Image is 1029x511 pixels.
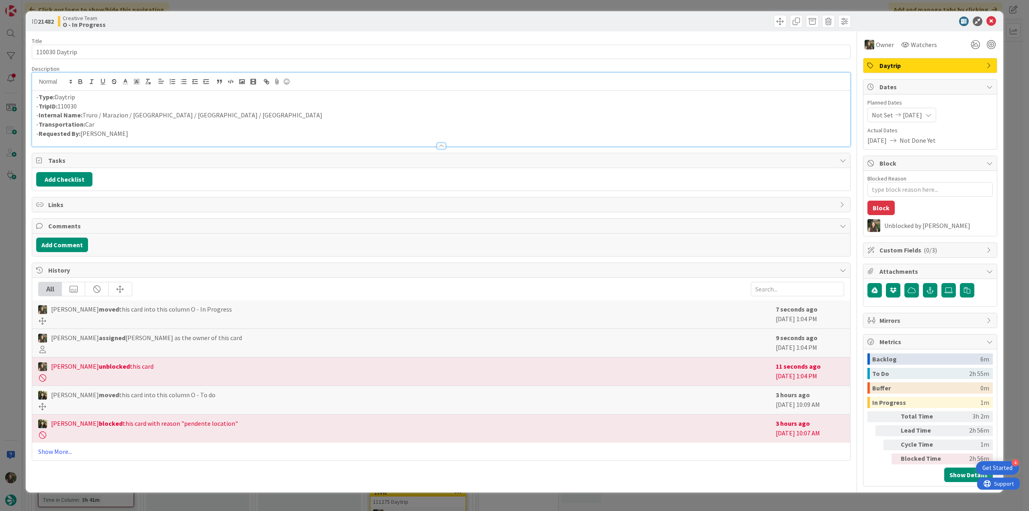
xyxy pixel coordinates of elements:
div: 0m [980,382,989,394]
span: Not Done Yet [900,135,936,145]
div: [DATE] 10:07 AM [776,419,844,439]
strong: Internal Name: [39,111,82,119]
span: [PERSON_NAME] this card with reason "pendente location" [51,419,238,428]
b: 9 seconds ago [776,334,818,342]
span: [PERSON_NAME] this card into this column O - To do [51,390,215,400]
span: Owner [876,40,894,49]
span: Custom Fields [879,245,982,255]
span: ID [32,16,54,26]
div: To Do [872,368,969,379]
span: Links [48,200,836,209]
div: 1m [980,397,989,408]
span: Actual Dates [867,126,993,135]
div: Blocked Time [901,454,945,464]
p: - Truro / Marazion / [GEOGRAPHIC_DATA] / [GEOGRAPHIC_DATA] / [GEOGRAPHIC_DATA] [36,111,846,120]
img: IG [38,362,47,371]
p: - Car [36,120,846,129]
div: [DATE] 10:09 AM [776,390,844,410]
button: Block [867,201,895,215]
span: Description [32,65,59,72]
span: ( 0/3 ) [924,246,937,254]
div: 6m [980,353,989,365]
div: 2h 56m [948,425,989,436]
b: unblocked [99,362,130,370]
b: O - In Progress [63,21,106,28]
input: type card name here... [32,45,851,59]
div: Open Get Started checklist, remaining modules: 4 [976,461,1019,475]
p: - 110030 [36,102,846,111]
span: Metrics [879,337,982,347]
div: All [39,282,62,296]
div: [DATE] 1:04 PM [776,361,844,382]
div: In Progress [872,397,980,408]
b: moved [99,391,119,399]
div: Buffer [872,382,980,394]
span: Comments [48,221,836,231]
button: Show Details [944,468,993,482]
p: - Daytrip [36,92,846,102]
div: 3h 2m [948,411,989,422]
div: 4 [1012,459,1019,466]
span: Support [17,1,37,11]
div: Lead Time [901,425,945,436]
strong: TripID: [39,102,57,110]
b: 7 seconds ago [776,305,818,313]
div: [DATE] 1:04 PM [776,304,844,324]
span: Not Set [872,110,893,120]
div: Get Started [982,464,1013,472]
div: 2h 56m [948,454,989,464]
span: Daytrip [879,61,982,70]
span: [PERSON_NAME] this card into this column O - In Progress [51,304,232,314]
img: IG [867,219,880,232]
img: BC [38,391,47,400]
a: Show More... [38,447,844,456]
span: Block [879,158,982,168]
span: Planned Dates [867,99,993,107]
b: assigned [99,334,125,342]
span: Creative Team [63,15,106,21]
button: Add Checklist [36,172,92,187]
b: blocked [99,419,123,427]
img: IG [38,334,47,343]
div: Unblocked by [PERSON_NAME] [884,222,993,229]
b: 21482 [38,17,54,25]
div: Cycle Time [901,439,945,450]
label: Title [32,37,42,45]
b: 11 seconds ago [776,362,821,370]
img: IG [865,40,874,49]
p: - [PERSON_NAME] [36,129,846,138]
div: Total Time [901,411,945,422]
span: Dates [879,82,982,92]
span: Mirrors [879,316,982,325]
div: 2h 55m [969,368,989,379]
span: Watchers [911,40,937,49]
button: Add Comment [36,238,88,252]
div: Backlog [872,353,980,365]
b: moved [99,305,119,313]
strong: Transportation: [39,120,85,128]
span: Attachments [879,267,982,276]
b: 3 hours ago [776,391,810,399]
span: [DATE] [903,110,922,120]
img: BC [38,419,47,428]
span: [PERSON_NAME] [PERSON_NAME] as the owner of this card [51,333,242,343]
strong: Requested By: [39,129,80,137]
span: Tasks [48,156,836,165]
img: IG [38,305,47,314]
div: [DATE] 1:04 PM [776,333,844,353]
span: [DATE] [867,135,887,145]
label: Blocked Reason [867,175,906,182]
input: Search... [751,282,844,296]
span: [PERSON_NAME] this card [51,361,154,371]
b: 3 hours ago [776,419,810,427]
span: History [48,265,836,275]
div: 1m [948,439,989,450]
strong: Type: [39,93,55,101]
